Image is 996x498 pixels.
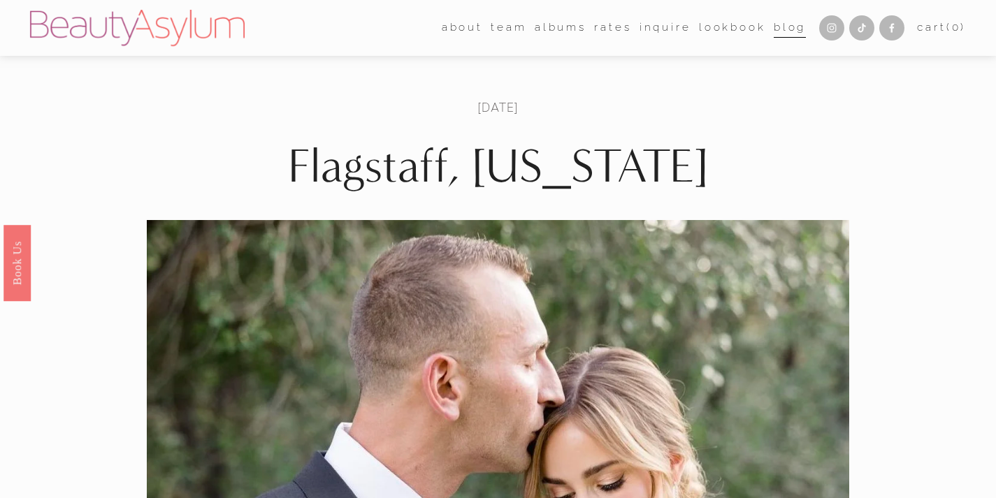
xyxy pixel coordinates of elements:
[147,138,849,196] h1: Flagstaff, [US_STATE]
[819,15,844,41] a: Instagram
[849,15,874,41] a: TikTok
[946,21,966,34] span: ( )
[594,17,631,39] a: Rates
[442,18,483,38] span: about
[879,15,904,41] a: Facebook
[917,18,966,38] a: 0 items in cart
[535,17,586,39] a: albums
[952,21,961,34] span: 0
[699,17,766,39] a: Lookbook
[442,17,483,39] a: folder dropdown
[30,10,245,46] img: Beauty Asylum | Bridal Hair &amp; Makeup Charlotte &amp; Atlanta
[477,99,518,115] span: [DATE]
[491,17,526,39] a: folder dropdown
[491,18,526,38] span: team
[3,224,31,300] a: Book Us
[774,17,806,39] a: Blog
[640,17,691,39] a: Inquire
